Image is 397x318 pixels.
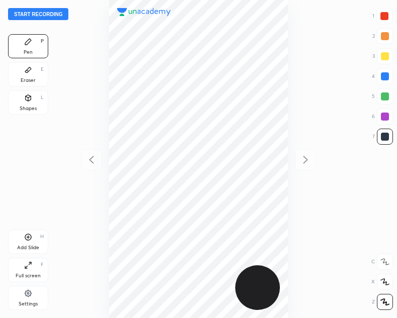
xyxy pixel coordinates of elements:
div: 3 [372,48,393,64]
div: 7 [372,129,393,145]
div: E [41,67,44,72]
div: 4 [372,68,393,84]
div: P [41,39,44,44]
img: logo.38c385cc.svg [117,8,171,16]
div: X [371,274,393,290]
div: 6 [372,109,393,125]
div: F [41,262,44,267]
div: Pen [24,50,33,55]
div: Shapes [20,106,37,111]
div: L [41,95,44,100]
div: Add Slide [17,245,39,250]
div: Full screen [16,273,41,278]
div: Eraser [21,78,36,83]
div: H [40,234,44,239]
div: 1 [372,8,392,24]
button: Start recording [8,8,68,20]
div: C [371,254,393,270]
div: 2 [372,28,393,44]
div: Z [372,294,393,310]
div: 5 [372,88,393,104]
div: Settings [19,301,38,306]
